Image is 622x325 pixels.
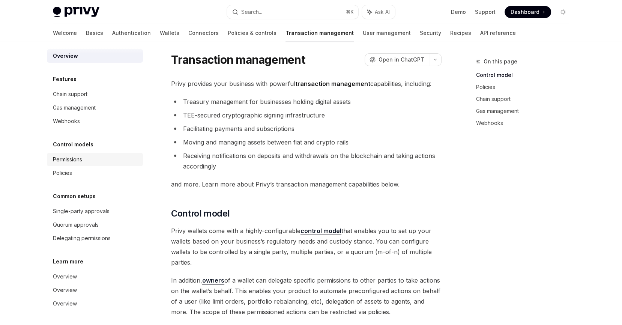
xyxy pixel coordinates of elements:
[451,8,466,16] a: Demo
[171,137,442,147] li: Moving and managing assets between fiat and crypto rails
[202,277,224,284] a: owners
[47,297,143,310] a: Overview
[53,7,99,17] img: light logo
[53,220,99,229] div: Quorum approvals
[53,117,80,126] div: Webhooks
[227,5,358,19] button: Search...⌘K
[476,117,575,129] a: Webhooks
[53,234,111,243] div: Delegating permissions
[475,8,496,16] a: Support
[47,218,143,232] a: Quorum approvals
[476,105,575,117] a: Gas management
[241,8,262,17] div: Search...
[300,227,341,235] strong: control model
[53,51,78,60] div: Overview
[505,6,551,18] a: Dashboard
[285,24,354,42] a: Transaction management
[171,96,442,107] li: Treasury management for businesses holding digital assets
[53,75,77,84] h5: Features
[171,275,442,317] span: In addition, of a wallet can delegate specific permissions to other parties to take actions on th...
[53,192,96,201] h5: Common setups
[295,80,370,87] strong: transaction management
[47,101,143,114] a: Gas management
[47,87,143,101] a: Chain support
[480,24,516,42] a: API reference
[171,208,230,220] span: Control model
[47,114,143,128] a: Webhooks
[53,272,77,281] div: Overview
[476,69,575,81] a: Control model
[171,78,442,89] span: Privy provides your business with powerful capabilities, including:
[228,24,276,42] a: Policies & controls
[53,299,77,308] div: Overview
[53,155,82,164] div: Permissions
[379,56,424,63] span: Open in ChatGPT
[476,81,575,93] a: Policies
[47,205,143,218] a: Single-party approvals
[171,179,442,190] span: and more. Learn more about Privy’s transaction management capabilities below.
[171,150,442,172] li: Receiving notifications on deposits and withdrawals on the blockchain and taking actions accordingly
[47,153,143,166] a: Permissions
[346,9,354,15] span: ⌘ K
[188,24,219,42] a: Connectors
[47,232,143,245] a: Delegating permissions
[476,93,575,105] a: Chain support
[420,24,441,42] a: Security
[484,57,517,66] span: On this page
[47,49,143,63] a: Overview
[53,90,87,99] div: Chain support
[450,24,471,42] a: Recipes
[53,140,93,149] h5: Control models
[47,283,143,297] a: Overview
[365,53,429,66] button: Open in ChatGPT
[53,169,72,178] div: Policies
[511,8,539,16] span: Dashboard
[47,270,143,283] a: Overview
[557,6,569,18] button: Toggle dark mode
[171,53,305,66] h1: Transaction management
[171,123,442,134] li: Facilitating payments and subscriptions
[53,103,96,112] div: Gas management
[363,24,411,42] a: User management
[171,226,442,268] span: Privy wallets come with a highly-configurable that enables you to set up your wallets based on yo...
[53,257,83,266] h5: Learn more
[112,24,151,42] a: Authentication
[171,110,442,120] li: TEE-secured cryptographic signing infrastructure
[53,24,77,42] a: Welcome
[86,24,103,42] a: Basics
[362,5,395,19] button: Ask AI
[53,207,110,216] div: Single-party approvals
[47,166,143,180] a: Policies
[375,8,390,16] span: Ask AI
[160,24,179,42] a: Wallets
[300,227,341,235] a: control model
[53,286,77,295] div: Overview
